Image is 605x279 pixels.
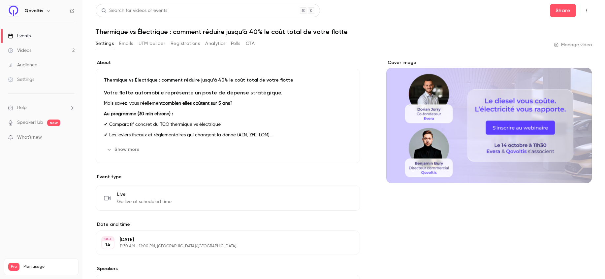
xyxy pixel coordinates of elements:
[8,33,31,39] div: Events
[96,38,114,49] button: Settings
[104,77,352,84] p: Thermique vs Électrique : comment réduire jusqu’à 40% le coût total de votre flotte
[96,265,360,272] label: Speakers
[8,104,75,111] li: help-dropdown-opener
[139,38,165,49] button: UTM builder
[8,263,19,271] span: Pro
[205,38,226,49] button: Analytics
[102,237,114,241] div: OCT
[104,144,143,155] button: Show more
[104,131,352,139] p: ✔ Les leviers fiscaux et réglementaires qui changent la donne (AEN, ZFE, LOM)
[171,38,200,49] button: Registrations
[8,47,31,54] div: Videos
[163,101,230,106] strong: combien elles coûtent sur 5 ans
[96,174,360,180] p: Event type
[8,76,34,83] div: Settings
[117,191,172,198] span: Live
[23,264,74,269] span: Plan usage
[8,62,37,68] div: Audience
[120,244,325,249] p: 11:30 AM - 12:00 PM, [GEOGRAPHIC_DATA]/[GEOGRAPHIC_DATA]
[96,221,360,228] label: Date and time
[17,104,27,111] span: Help
[17,134,42,141] span: What's new
[96,59,360,66] label: About
[117,198,172,205] span: Go live at scheduled time
[96,28,592,36] h1: Thermique vs Électrique : comment réduire jusqu’à 40% le coût total de votre flotte
[119,38,133,49] button: Emails
[550,4,576,17] button: Share
[120,236,325,243] p: [DATE]
[8,6,19,16] img: Qovoltis
[47,120,60,126] span: new
[386,59,592,66] label: Cover image
[231,38,240,49] button: Polls
[104,99,352,107] p: Mais savez-vous réellement ?
[104,89,282,96] strong: Votre flotte automobile représente un poste de dépense stratégique.
[386,59,592,183] section: Cover image
[104,112,173,116] strong: Au programme (30 min chrono) :
[246,38,255,49] button: CTA
[24,8,43,14] h6: Qovoltis
[105,242,111,248] p: 14
[101,7,167,14] div: Search for videos or events
[17,119,43,126] a: SpeakerHub
[104,121,352,128] p: ✔ Comparatif concret du TCO thermique vs électrique
[554,42,592,48] a: Manage video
